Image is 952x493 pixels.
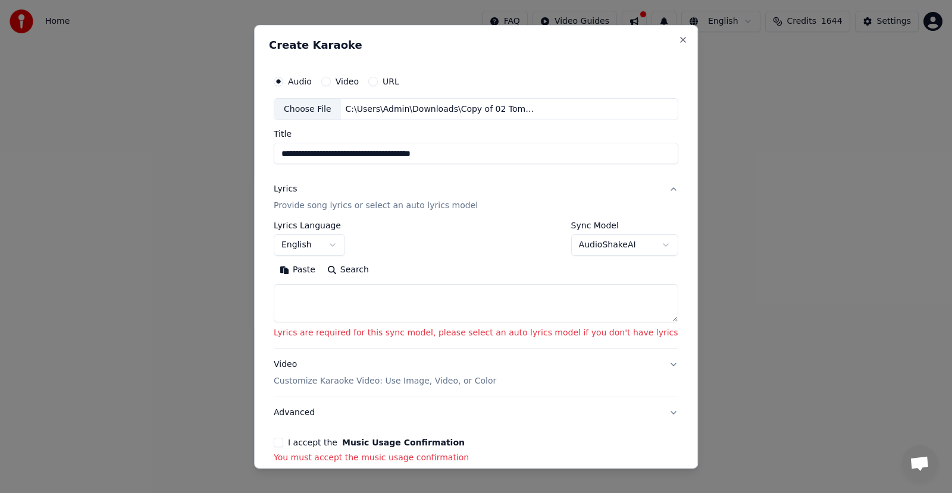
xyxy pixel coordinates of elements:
h2: Create Karaoke [269,39,683,50]
p: Provide song lyrics or select an auto lyrics model [274,200,478,212]
label: Lyrics Language [274,221,345,230]
div: C:\Users\Admin\Downloads\Copy of 02 Tomorrow_s the 13th.mp3 [341,103,543,115]
button: I accept the [342,438,465,447]
button: VideoCustomize Karaoke Video: Use Image, Video, or Color [274,349,678,397]
p: Lyrics are required for this sync model, please select an auto lyrics model if you don't have lyrics [274,327,678,339]
button: Advanced [274,397,678,428]
button: Search [321,260,375,280]
label: Sync Model [571,221,678,230]
label: Video [336,77,359,85]
div: Lyrics [274,183,297,195]
div: LyricsProvide song lyrics or select an auto lyrics model [274,221,678,348]
button: LyricsProvide song lyrics or select an auto lyrics model [274,174,678,221]
p: You must accept the music usage confirmation [274,452,678,464]
div: Choose File [274,98,341,120]
label: Title [274,130,678,138]
label: I accept the [288,438,465,447]
div: Video [274,359,496,387]
label: Audio [288,77,312,85]
label: URL [383,77,399,85]
button: Paste [274,260,321,280]
p: Customize Karaoke Video: Use Image, Video, or Color [274,375,496,387]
